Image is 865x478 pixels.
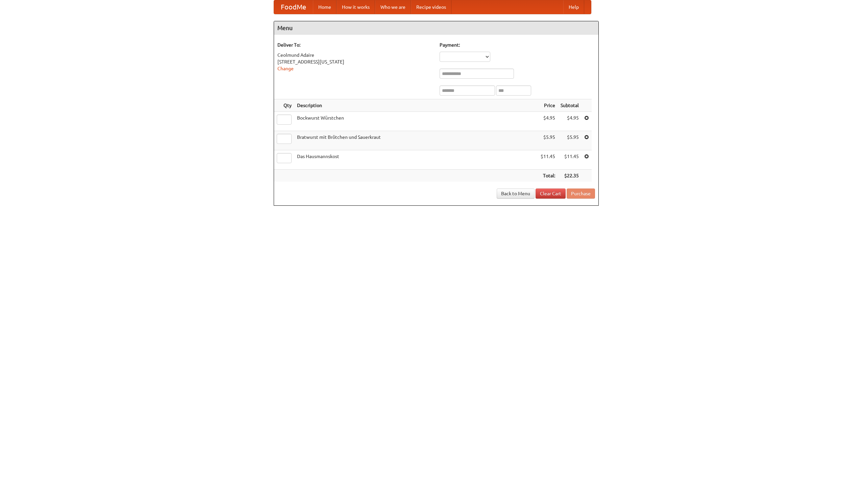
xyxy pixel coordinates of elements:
[313,0,337,14] a: Home
[337,0,375,14] a: How it works
[274,21,598,35] h4: Menu
[558,170,582,182] th: $22.35
[538,170,558,182] th: Total:
[294,131,538,150] td: Bratwurst mit Brötchen und Sauerkraut
[274,99,294,112] th: Qty
[277,66,294,71] a: Change
[440,42,595,48] h5: Payment:
[563,0,584,14] a: Help
[294,150,538,170] td: Das Hausmannskost
[536,188,566,199] a: Clear Cart
[538,150,558,170] td: $11.45
[558,150,582,170] td: $11.45
[375,0,411,14] a: Who we are
[294,112,538,131] td: Bockwurst Würstchen
[558,99,582,112] th: Subtotal
[277,42,433,48] h5: Deliver To:
[558,112,582,131] td: $4.95
[567,188,595,199] button: Purchase
[538,99,558,112] th: Price
[277,52,433,58] div: Ceolmund Adaire
[497,188,535,199] a: Back to Menu
[274,0,313,14] a: FoodMe
[558,131,582,150] td: $5.95
[538,112,558,131] td: $4.95
[294,99,538,112] th: Description
[538,131,558,150] td: $5.95
[411,0,451,14] a: Recipe videos
[277,58,433,65] div: [STREET_ADDRESS][US_STATE]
